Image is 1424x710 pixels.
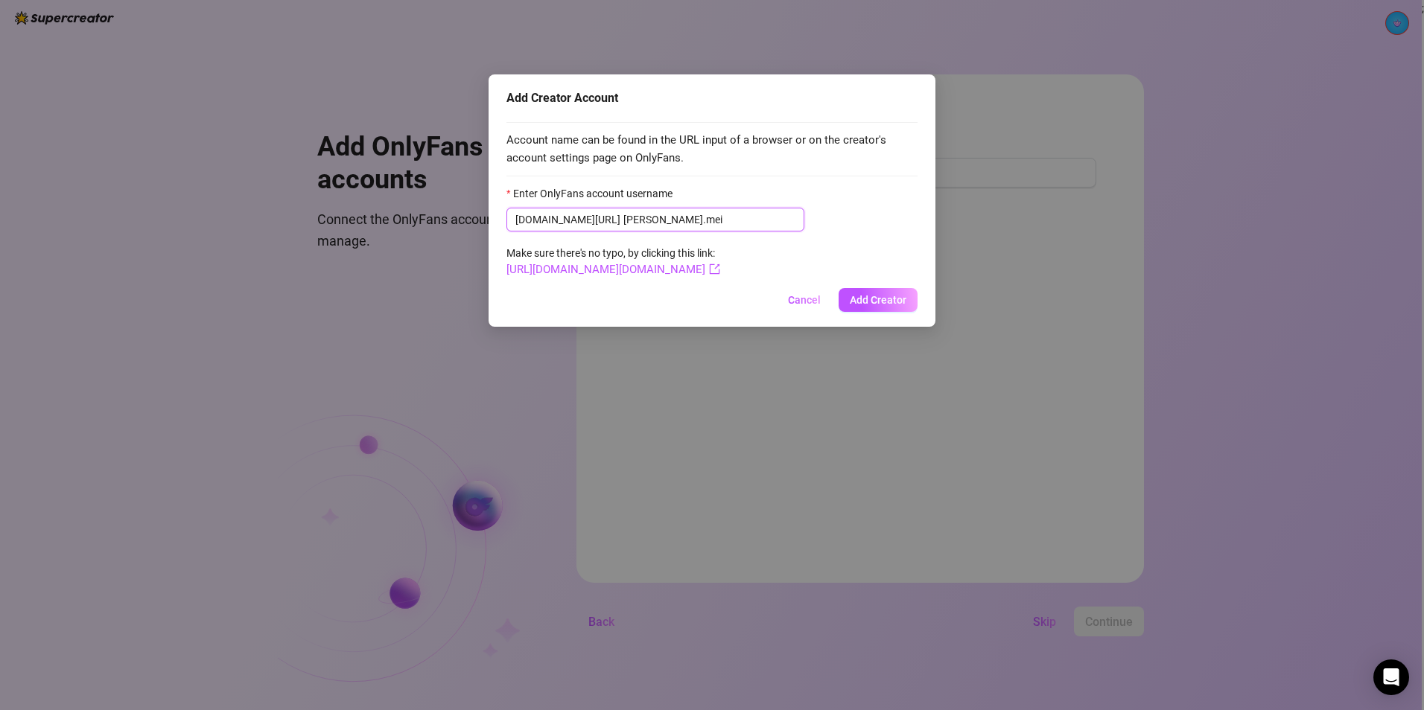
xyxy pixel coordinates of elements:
div: Open Intercom Messenger [1373,659,1409,695]
span: Account name can be found in the URL input of a browser or on the creator's account settings page... [506,132,918,167]
span: [DOMAIN_NAME][URL] [515,211,620,228]
button: Add Creator [839,288,918,312]
span: Cancel [788,294,821,306]
input: Enter OnlyFans account username [623,211,795,228]
span: Add Creator [850,294,906,306]
div: Add Creator Account [506,89,918,107]
span: export [709,263,720,275]
a: [URL][DOMAIN_NAME][DOMAIN_NAME]export [506,263,720,276]
span: Make sure there's no typo, by clicking this link: [506,247,720,275]
button: Cancel [776,288,833,312]
label: Enter OnlyFans account username [506,185,682,202]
